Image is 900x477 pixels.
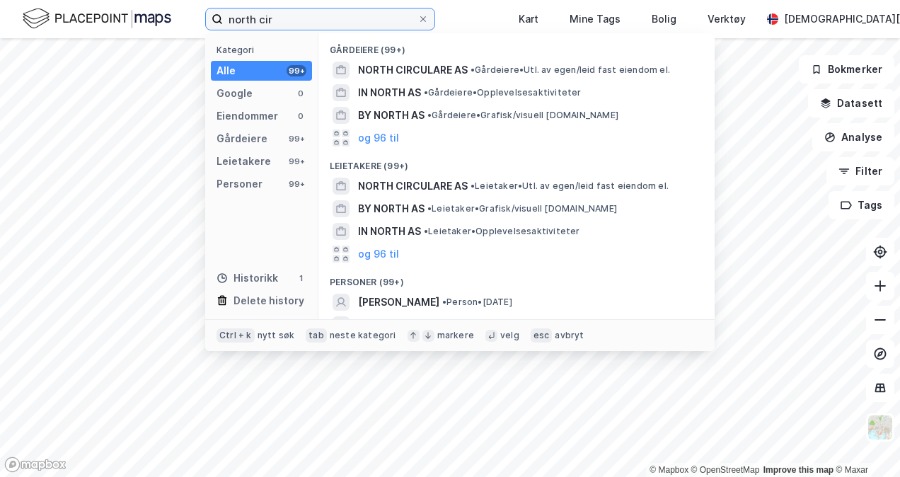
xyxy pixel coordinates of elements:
[808,89,894,117] button: Datasett
[812,123,894,151] button: Analyse
[295,110,306,122] div: 0
[358,130,399,146] button: og 96 til
[287,156,306,167] div: 99+
[652,11,676,28] div: Bolig
[217,153,271,170] div: Leietakere
[295,272,306,284] div: 1
[471,180,475,191] span: •
[471,64,670,76] span: Gårdeiere • Utl. av egen/leid fast eiendom el.
[330,330,396,341] div: neste kategori
[217,130,267,147] div: Gårdeiere
[223,8,417,30] input: Søk på adresse, matrikkel, gårdeiere, leietakere eller personer
[287,133,306,144] div: 99+
[318,149,715,175] div: Leietakere (99+)
[799,55,894,84] button: Bokmerker
[424,226,580,237] span: Leietaker • Opplevelsesaktiviteter
[358,84,421,101] span: IN NORTH AS
[358,200,425,217] span: BY NORTH AS
[258,330,295,341] div: nytt søk
[358,294,439,311] span: [PERSON_NAME]
[358,107,425,124] span: BY NORTH AS
[427,203,617,214] span: Leietaker • Grafisk/visuell [DOMAIN_NAME]
[531,328,553,343] div: esc
[763,465,833,475] a: Improve this map
[287,178,306,190] div: 99+
[471,64,475,75] span: •
[442,297,512,308] span: Person • [DATE]
[318,33,715,59] div: Gårdeiere (99+)
[217,85,253,102] div: Google
[217,45,312,55] div: Kategori
[358,316,477,333] span: NORTH [PERSON_NAME]
[829,409,900,477] iframe: Chat Widget
[829,191,894,219] button: Tags
[427,110,618,121] span: Gårdeiere • Grafisk/visuell [DOMAIN_NAME]
[217,176,262,192] div: Personer
[358,178,468,195] span: NORTH CIRCULARE AS
[217,328,255,343] div: Ctrl + k
[424,87,582,98] span: Gårdeiere • Opplevelsesaktiviteter
[217,62,236,79] div: Alle
[358,223,421,240] span: IN NORTH AS
[826,157,894,185] button: Filter
[555,330,584,341] div: avbryt
[4,456,67,473] a: Mapbox homepage
[358,246,399,263] button: og 96 til
[217,108,278,125] div: Eiendommer
[519,11,538,28] div: Kart
[650,465,688,475] a: Mapbox
[570,11,621,28] div: Mine Tags
[306,328,327,343] div: tab
[708,11,746,28] div: Verktøy
[358,62,468,79] span: NORTH CIRCULARE AS
[471,180,669,192] span: Leietaker • Utl. av egen/leid fast eiendom el.
[287,65,306,76] div: 99+
[217,270,278,287] div: Historikk
[424,87,428,98] span: •
[427,110,432,120] span: •
[691,465,760,475] a: OpenStreetMap
[427,203,432,214] span: •
[424,226,428,236] span: •
[23,6,171,31] img: logo.f888ab2527a4732fd821a326f86c7f29.svg
[442,297,446,307] span: •
[318,265,715,291] div: Personer (99+)
[295,88,306,99] div: 0
[233,292,304,309] div: Delete history
[500,330,519,341] div: velg
[437,330,474,341] div: markere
